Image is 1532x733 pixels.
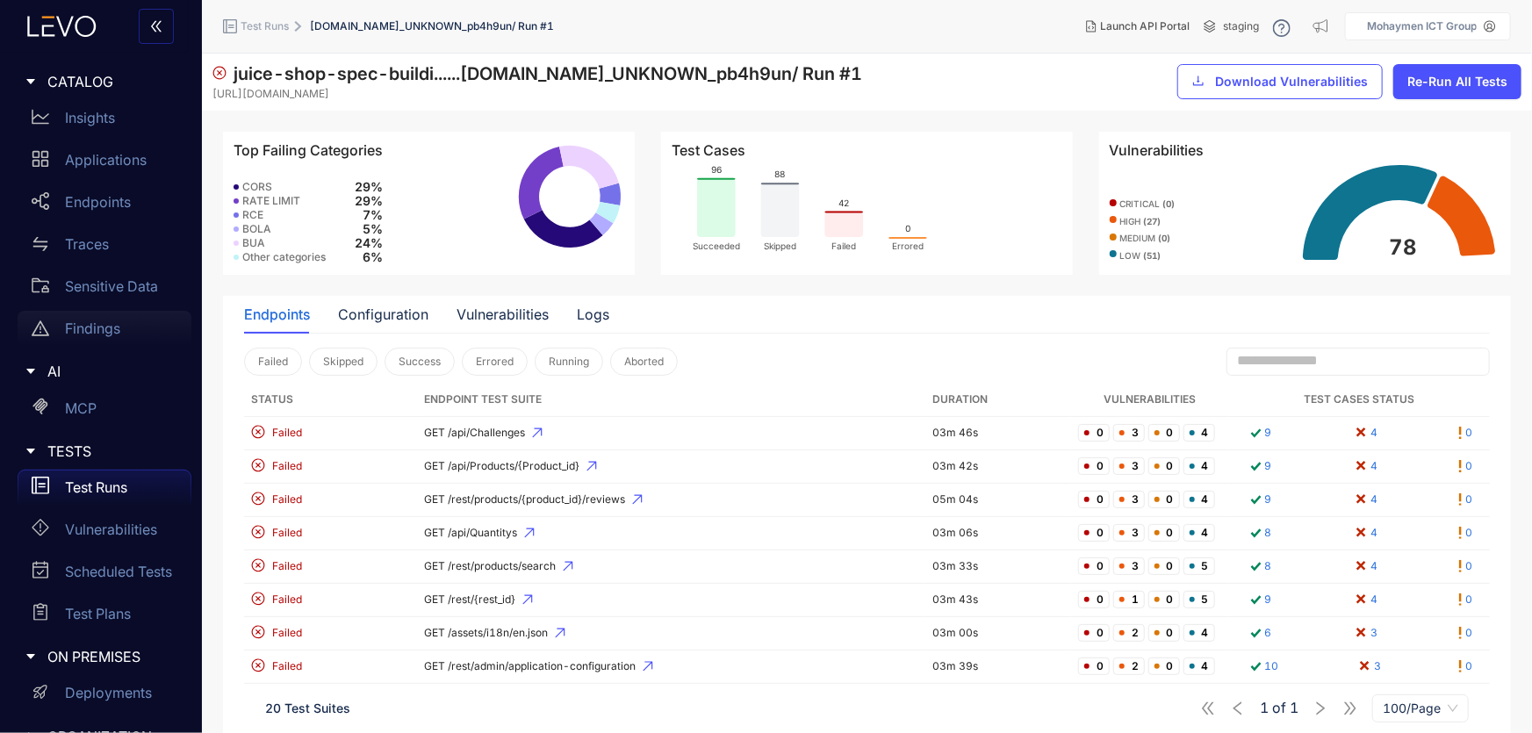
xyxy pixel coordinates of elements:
span: Failed [272,427,302,439]
span: 2 [1113,624,1145,642]
span: GET /rest/products/{product_id}/reviews [424,493,919,506]
a: 0 [1459,457,1472,476]
b: ( 51 ) [1144,250,1162,261]
td: 05m 04s [925,484,1070,517]
p: Mohaymen ICT Group [1367,20,1477,32]
p: Vulnerabilities [65,521,157,537]
a: Test Plans [18,596,191,638]
p: Sensitive Data [65,278,158,294]
span: Errored [476,356,514,368]
span: 100/Page [1383,695,1458,722]
span: 2 [1113,658,1145,675]
a: 8 [1247,557,1272,576]
td: 03m 42s [925,450,1070,484]
span: 1 [1113,591,1145,608]
td: 03m 39s [925,650,1070,684]
a: 4 [1353,457,1377,476]
span: ON PREMISES [47,649,177,665]
td: 03m 43s [925,584,1070,617]
span: 5 % [363,222,383,236]
span: CATALOG [47,74,177,90]
text: 78 [1389,234,1417,260]
span: GET /api/Challenges [424,427,919,439]
span: Failed [272,527,302,539]
th: Status [244,383,417,417]
span: 0 [1148,457,1180,475]
tspan: Failed [831,241,856,251]
span: 3 [1113,491,1145,508]
span: TESTS [47,443,177,459]
a: Vulnerabilities [18,512,191,554]
a: 0 [1459,557,1472,576]
span: Download Vulnerabilities [1215,75,1368,89]
span: Running [549,356,589,368]
span: 0 [1078,457,1110,475]
a: Insights [18,100,191,142]
span: 4 [1183,457,1215,475]
span: staging [1223,20,1259,32]
tspan: Skipped [764,241,796,252]
a: Applications [18,142,191,184]
span: double-left [149,19,163,35]
span: 7 % [363,208,383,222]
span: Other categories [242,251,326,263]
span: GET /rest/admin/application-configuration [424,660,919,672]
a: 4 [1353,591,1377,609]
span: Top Failing Categories [234,142,383,158]
span: BUA [242,237,265,249]
button: Failed [244,348,302,376]
td: 03m 06s [925,517,1070,550]
a: 0 [1459,624,1472,643]
span: 0 [1148,424,1180,442]
span: [DOMAIN_NAME]_UNKNOWN_pb4h9un / Run # 1 [310,20,554,32]
b: ( 0 ) [1163,198,1176,209]
span: Failed [272,460,302,472]
span: Launch API Portal [1100,20,1190,32]
a: 4 [1353,557,1377,576]
span: medium [1120,234,1171,244]
span: caret-right [25,75,37,88]
span: 4 [1183,524,1215,542]
td: 03m 33s [925,550,1070,584]
a: 6 [1247,624,1272,643]
span: low [1120,251,1162,262]
span: GET /rest/{rest_id} [424,593,919,606]
span: 5 [1183,591,1215,608]
span: Skipped [323,356,363,368]
a: 0 [1459,524,1472,543]
span: 0 [1148,491,1180,508]
div: Endpoints [244,306,310,322]
div: ON PREMISES [11,638,191,675]
a: 9 [1247,491,1272,509]
button: Running [535,348,603,376]
span: 4 [1183,658,1215,675]
span: 0 [1148,658,1180,675]
span: 1 [1260,701,1269,716]
a: MCP [18,391,191,433]
span: BOLA [242,223,271,235]
span: 0 [1078,624,1110,642]
button: Launch API Portal [1072,12,1204,40]
span: Re-Run All Tests [1407,75,1507,89]
p: Endpoints [65,194,131,210]
a: 8 [1247,524,1272,543]
div: Vulnerabilities [457,306,549,322]
span: Test Runs [241,20,289,32]
p: Test Runs [65,479,127,495]
span: high [1120,217,1162,227]
span: Aborted [624,356,664,368]
button: downloadDownload Vulnerabilities [1177,64,1383,99]
div: Logs [577,306,609,322]
span: download [1192,75,1205,89]
tspan: Errored [892,241,924,251]
span: of [1260,701,1298,716]
a: Findings [18,311,191,353]
span: 0 [1148,591,1180,608]
a: 9 [1247,424,1272,442]
span: GET /rest/products/search [424,560,919,572]
p: Traces [65,236,109,252]
p: Scheduled Tests [65,564,172,579]
p: Deployments [65,685,152,701]
a: 10 [1247,658,1279,676]
span: 29 % [355,180,383,194]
